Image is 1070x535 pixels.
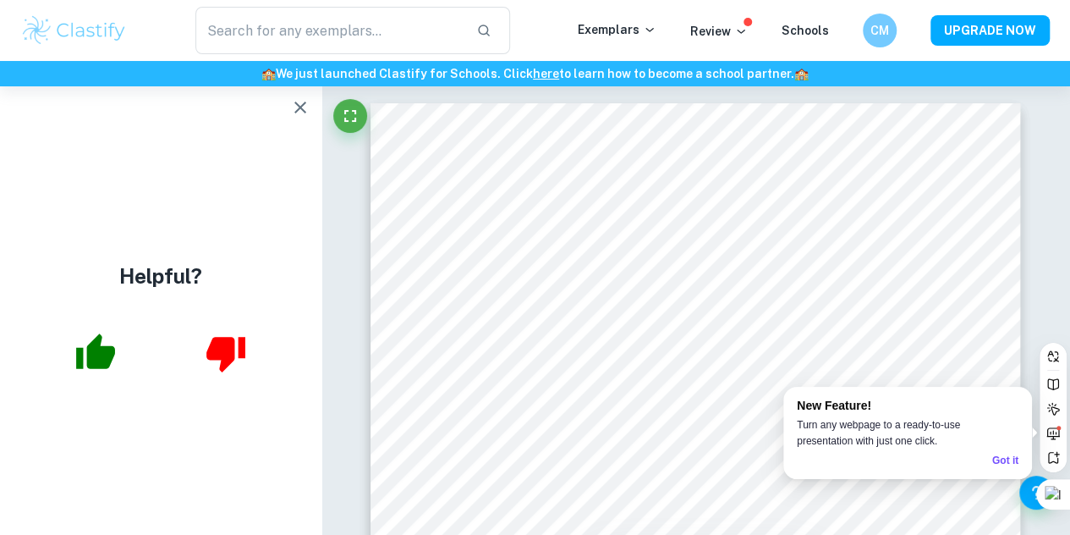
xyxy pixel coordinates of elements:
p: Review [690,22,748,41]
button: UPGRADE NOW [930,15,1050,46]
span: 🏫 [794,67,809,80]
button: Fullscreen [333,99,367,133]
h6: CM [870,21,890,40]
button: CM [863,14,897,47]
a: Schools [782,24,829,37]
a: here [533,67,559,80]
span: 🏫 [261,67,276,80]
p: Exemplars [578,20,656,39]
h6: We just launched Clastify for Schools. Click to learn how to become a school partner. [3,64,1067,83]
img: Clastify logo [20,14,128,47]
input: Search for any exemplars... [195,7,463,54]
h4: Helpful? [119,261,202,291]
button: Help and Feedback [1019,476,1053,510]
